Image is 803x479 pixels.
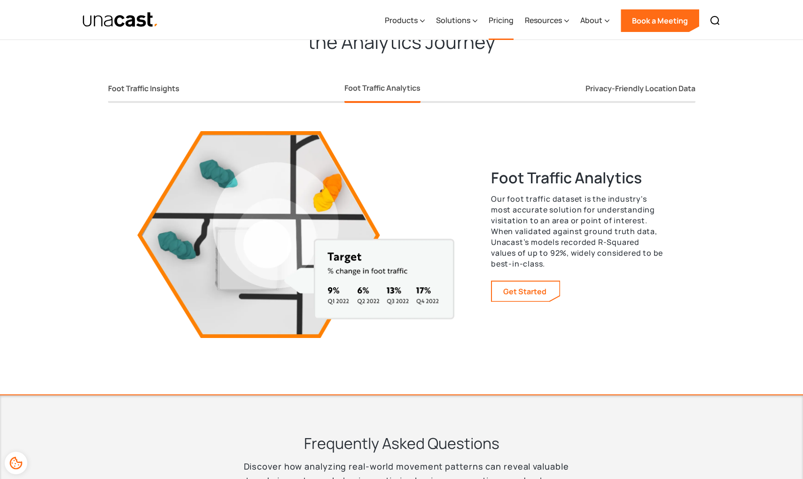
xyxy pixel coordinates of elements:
[525,15,562,26] div: Resources
[491,167,666,188] h3: Foot Traffic Analytics
[580,1,609,40] div: About
[580,15,602,26] div: About
[5,452,27,474] div: Cookie Preferences
[82,12,159,28] a: home
[385,15,418,26] div: Products
[491,194,666,269] p: Our foot traffic dataset is the industry's most accurate solution for understanding visitation to...
[82,12,159,28] img: Unacast text logo
[492,282,560,301] a: Learn more about our foot traffic data
[709,15,721,26] img: Search icon
[137,131,454,338] img: 3d visualization of city tile of the Foot Traffic Analytics
[108,84,179,94] div: Foot Traffic Insights
[621,9,699,32] a: Book a Meeting
[585,84,695,94] div: Privacy-Friendly Location Data
[436,1,477,40] div: Solutions
[489,1,514,40] a: Pricing
[436,15,470,26] div: Solutions
[304,433,499,454] h3: Frequently Asked Questions
[525,1,569,40] div: Resources
[385,1,425,40] div: Products
[344,82,421,94] div: Foot Traffic Analytics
